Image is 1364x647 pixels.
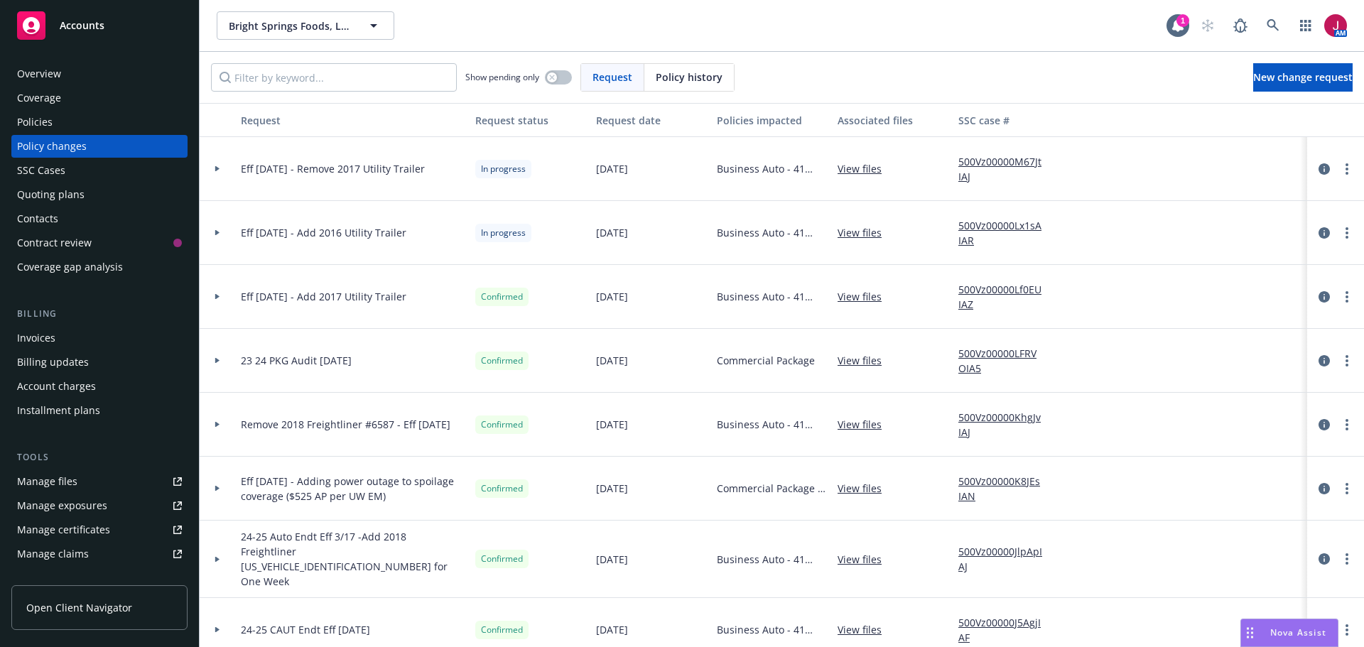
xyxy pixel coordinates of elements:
a: Installment plans [11,399,188,422]
div: Manage exposures [17,494,107,517]
span: Business Auto - 41 Power Units at Inception [717,552,826,567]
button: Nova Assist [1240,619,1338,647]
a: View files [838,225,893,240]
span: [DATE] [596,417,628,432]
a: Report a Bug [1226,11,1255,40]
span: [DATE] [596,225,628,240]
span: Accounts [60,20,104,31]
span: Confirmed [481,354,523,367]
span: Business Auto - 41 Power Units at Inception [717,289,826,304]
a: more [1338,288,1355,305]
span: Eff [DATE] - Remove 2017 Utility Trailer [241,161,425,176]
div: Manage certificates [17,518,110,541]
a: 500Vz00000K8JEsIAN [958,474,1054,504]
a: more [1338,161,1355,178]
a: 500Vz00000J5AgjIAF [958,615,1054,645]
button: Bright Springs Foods, LLC [217,11,394,40]
a: more [1338,480,1355,497]
span: Show pending only [465,71,539,83]
div: Overview [17,62,61,85]
a: Start snowing [1193,11,1222,40]
span: [DATE] [596,552,628,567]
span: Business Auto - 41 Power Units at Inception [717,417,826,432]
div: Manage BORs [17,567,84,589]
div: Policies [17,111,53,134]
button: Request [235,103,470,137]
div: Contacts [17,207,58,230]
span: Bright Springs Foods, LLC [229,18,352,33]
a: circleInformation [1316,288,1333,305]
span: 24-25 CAUT Endt Eff [DATE] [241,622,370,637]
a: more [1338,550,1355,567]
button: Policies impacted [711,103,832,137]
span: Nova Assist [1270,626,1326,638]
a: View files [838,289,893,304]
a: Contacts [11,207,188,230]
a: circleInformation [1316,550,1333,567]
span: 23 24 PKG Audit [DATE] [241,353,352,368]
div: Tools [11,450,188,464]
div: Policy changes [17,135,87,158]
div: Account charges [17,375,96,398]
span: Confirmed [481,624,523,636]
a: SSC Cases [11,159,188,182]
span: Open Client Navigator [26,600,132,615]
div: Request date [596,113,705,128]
div: Contract review [17,232,92,254]
span: Business Auto - 41 Power Units at Inception [717,622,826,637]
span: Eff [DATE] - Add 2016 Utility Trailer [241,225,406,240]
a: View files [838,552,893,567]
span: Eff [DATE] - Adding power outage to spoilage coverage ($525 AP per UW EM) [241,474,464,504]
a: more [1338,224,1355,241]
span: [DATE] [596,353,628,368]
a: Quoting plans [11,183,188,206]
div: 1 [1176,14,1189,27]
span: Business Auto - 41 Power Units at Inception [717,161,826,176]
span: Request [592,70,632,85]
div: Toggle Row Expanded [200,265,235,329]
a: Accounts [11,6,188,45]
div: Toggle Row Expanded [200,393,235,457]
div: Billing updates [17,351,89,374]
img: photo [1324,14,1347,37]
a: 500Vz00000Lx1sAIAR [958,218,1054,248]
div: Toggle Row Expanded [200,457,235,521]
div: Request status [475,113,585,128]
a: Manage exposures [11,494,188,517]
a: more [1338,352,1355,369]
div: Coverage [17,87,61,109]
span: [DATE] [596,481,628,496]
div: Installment plans [17,399,100,422]
a: Policies [11,111,188,134]
a: Contract review [11,232,188,254]
span: Business Auto - 41 Power Units at Inception [717,225,826,240]
a: 500Vz00000LFRVOIA5 [958,346,1054,376]
a: Invoices [11,327,188,349]
span: Eff [DATE] - Add 2017 Utility Trailer [241,289,406,304]
a: circleInformation [1316,161,1333,178]
div: Toggle Row Expanded [200,329,235,393]
div: SSC Cases [17,159,65,182]
span: In progress [481,163,526,175]
div: Drag to move [1241,619,1259,646]
a: 500Vz00000M67JtIAJ [958,154,1054,184]
span: Commercial Package [717,353,815,368]
div: Quoting plans [17,183,85,206]
span: In progress [481,227,526,239]
div: Manage claims [17,543,89,565]
div: Coverage gap analysis [17,256,123,278]
div: Toggle Row Expanded [200,137,235,201]
span: Commercial Package - Employee Benefits Liability, Commercial Property - $3.2M BLDG / $520K BPP / ... [717,481,826,496]
button: Request status [470,103,590,137]
span: Confirmed [481,553,523,565]
a: New change request [1253,63,1353,92]
a: View files [838,622,893,637]
span: Confirmed [481,418,523,431]
a: 500Vz00000JlpApIAJ [958,544,1054,574]
a: Search [1259,11,1287,40]
button: Associated files [832,103,953,137]
a: View files [838,481,893,496]
span: [DATE] [596,622,628,637]
a: Manage certificates [11,518,188,541]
